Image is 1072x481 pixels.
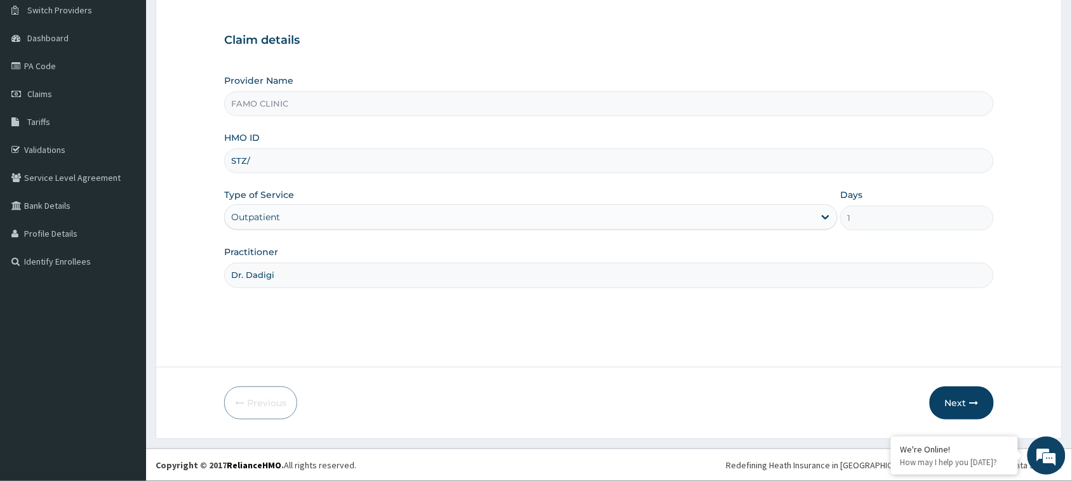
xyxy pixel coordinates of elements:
[27,88,52,100] span: Claims
[901,444,1008,455] div: We're Online!
[224,386,297,419] button: Previous
[27,32,69,44] span: Dashboard
[901,457,1008,468] p: How may I help you today?
[224,188,294,201] label: Type of Service
[231,211,280,223] div: Outpatient
[224,131,260,144] label: HMO ID
[224,246,278,258] label: Practitioner
[66,71,213,88] div: Chat with us now
[930,386,994,419] button: Next
[224,74,293,87] label: Provider Name
[224,34,994,48] h3: Claim details
[224,263,994,287] input: Enter Name
[208,6,239,37] div: Minimize live chat window
[74,160,175,288] span: We're online!
[840,188,862,201] label: Days
[227,459,281,471] a: RelianceHMO
[224,148,994,173] input: Enter HMO ID
[23,63,51,95] img: d_794563401_company_1708531726252_794563401
[27,4,92,16] span: Switch Providers
[27,116,50,128] span: Tariffs
[727,459,1062,471] div: Redefining Heath Insurance in [GEOGRAPHIC_DATA] using Telemedicine and Data Science!
[146,449,1072,481] footer: All rights reserved.
[156,459,284,471] strong: Copyright © 2017 .
[6,346,242,391] textarea: Type your message and hit 'Enter'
